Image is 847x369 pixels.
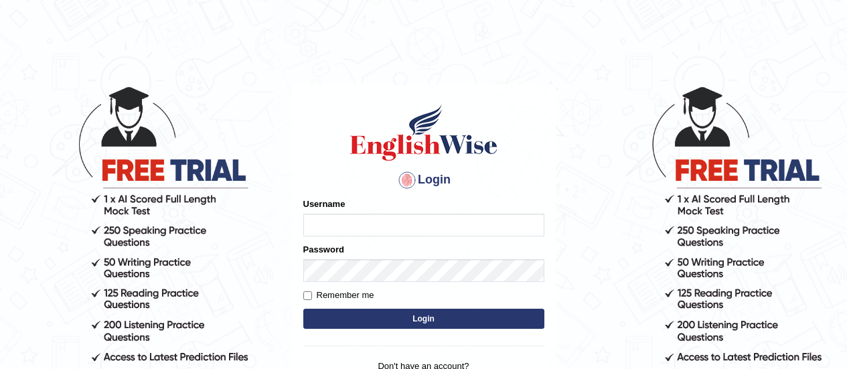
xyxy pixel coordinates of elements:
[303,169,544,191] h4: Login
[303,243,344,256] label: Password
[303,309,544,329] button: Login
[348,102,500,163] img: Logo of English Wise sign in for intelligent practice with AI
[303,198,345,210] label: Username
[303,289,374,302] label: Remember me
[303,291,312,300] input: Remember me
